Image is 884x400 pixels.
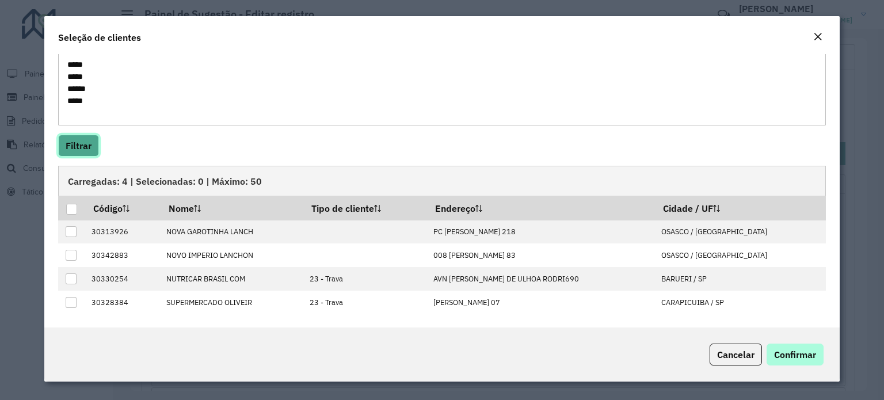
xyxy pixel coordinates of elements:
em: Fechar [813,32,822,41]
h4: Seleção de clientes [58,31,141,44]
td: PC [PERSON_NAME] 218 [427,220,655,244]
td: OSASCO / [GEOGRAPHIC_DATA] [655,243,825,267]
td: BARUERI / SP [655,267,825,291]
td: CARAPICUIBA / SP [655,291,825,314]
div: Carregadas: 4 | Selecionadas: 0 | Máximo: 50 [58,166,826,196]
td: 30328384 [85,291,161,314]
td: OSASCO / [GEOGRAPHIC_DATA] [655,220,825,244]
td: 30342883 [85,243,161,267]
button: Filtrar [58,135,99,157]
button: Close [810,30,826,45]
td: SUPERMERCADO OLIVEIR [161,291,304,314]
th: Cidade / UF [655,196,825,220]
td: 30313926 [85,220,161,244]
span: Cancelar [717,349,755,360]
th: Nome [161,196,304,220]
th: Código [85,196,161,220]
td: NOVA GAROTINHA LANCH [161,220,304,244]
td: NUTRICAR BRASIL COM [161,267,304,291]
td: 008 [PERSON_NAME] 83 [427,243,655,267]
th: Tipo de cliente [304,196,428,220]
button: Cancelar [710,344,762,365]
button: Confirmar [767,344,824,365]
td: [PERSON_NAME] 07 [427,291,655,314]
td: 23 - Trava [304,291,428,314]
th: Endereço [427,196,655,220]
td: NOVO IMPERIO LANCHON [161,243,304,267]
td: AVN [PERSON_NAME] DE ULHOA RODRI690 [427,267,655,291]
td: 30330254 [85,267,161,291]
td: 23 - Trava [304,267,428,291]
span: Confirmar [774,349,816,360]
